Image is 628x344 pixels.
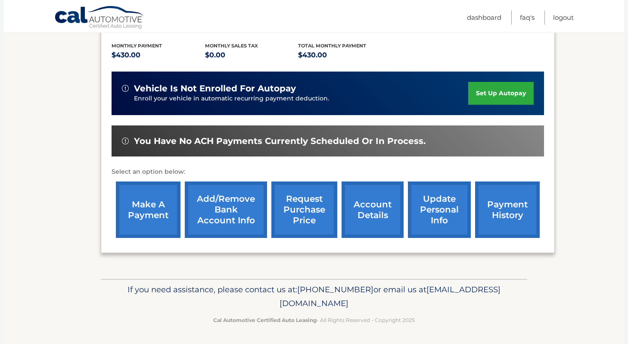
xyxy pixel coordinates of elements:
[520,10,535,25] a: FAQ's
[134,83,296,94] span: vehicle is not enrolled for autopay
[298,49,392,61] p: $430.00
[468,82,534,105] a: set up autopay
[112,167,544,177] p: Select an option below:
[297,285,373,294] span: [PHONE_NUMBER]
[205,43,258,49] span: Monthly sales Tax
[475,181,540,238] a: payment history
[54,6,145,31] a: Cal Automotive
[213,317,317,323] strong: Cal Automotive Certified Auto Leasing
[112,43,162,49] span: Monthly Payment
[342,181,404,238] a: account details
[122,138,129,144] img: alert-white.svg
[134,136,426,147] span: You have no ACH payments currently scheduled or in process.
[185,181,267,238] a: Add/Remove bank account info
[271,181,337,238] a: request purchase price
[408,181,471,238] a: update personal info
[280,285,501,308] span: [EMAIL_ADDRESS][DOMAIN_NAME]
[112,49,205,61] p: $430.00
[553,10,574,25] a: Logout
[106,316,522,325] p: - All Rights Reserved - Copyright 2025
[106,283,522,310] p: If you need assistance, please contact us at: or email us at
[205,49,298,61] p: $0.00
[467,10,501,25] a: Dashboard
[134,94,468,103] p: Enroll your vehicle in automatic recurring payment deduction.
[298,43,366,49] span: Total Monthly Payment
[116,181,180,238] a: make a payment
[122,85,129,92] img: alert-white.svg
